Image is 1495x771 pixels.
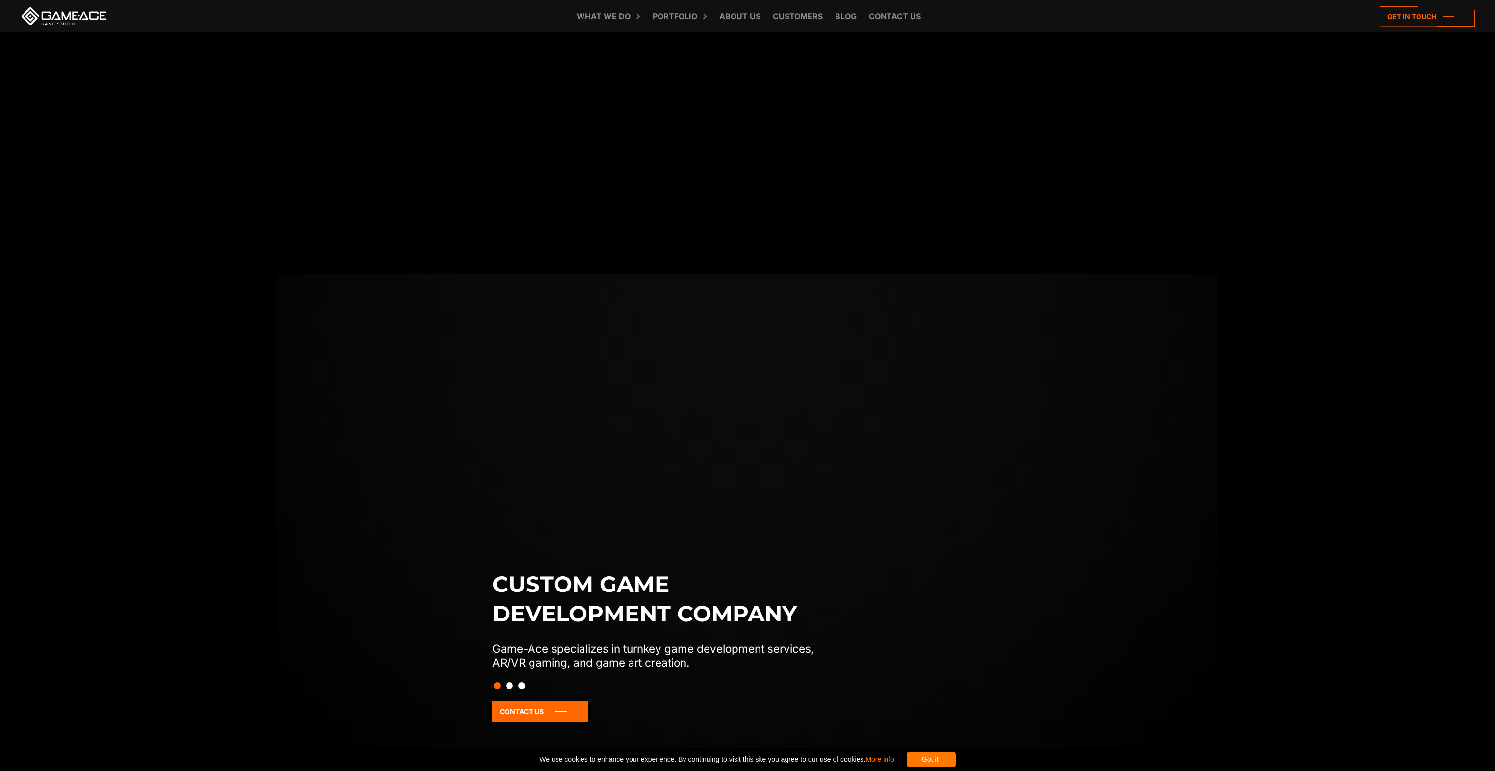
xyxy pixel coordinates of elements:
button: Slide 2 [506,677,513,694]
a: More info [865,755,894,763]
div: Got it! [907,752,956,767]
a: Get in touch [1380,6,1475,27]
span: We use cookies to enhance your experience. By continuing to visit this site you agree to our use ... [539,752,894,767]
p: Game-Ace specializes in turnkey game development services, AR/VR gaming, and game art creation. [492,642,835,669]
a: Contact Us [492,701,588,722]
h1: Custom game development company [492,569,835,628]
button: Slide 1 [494,677,501,694]
button: Slide 3 [518,677,525,694]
